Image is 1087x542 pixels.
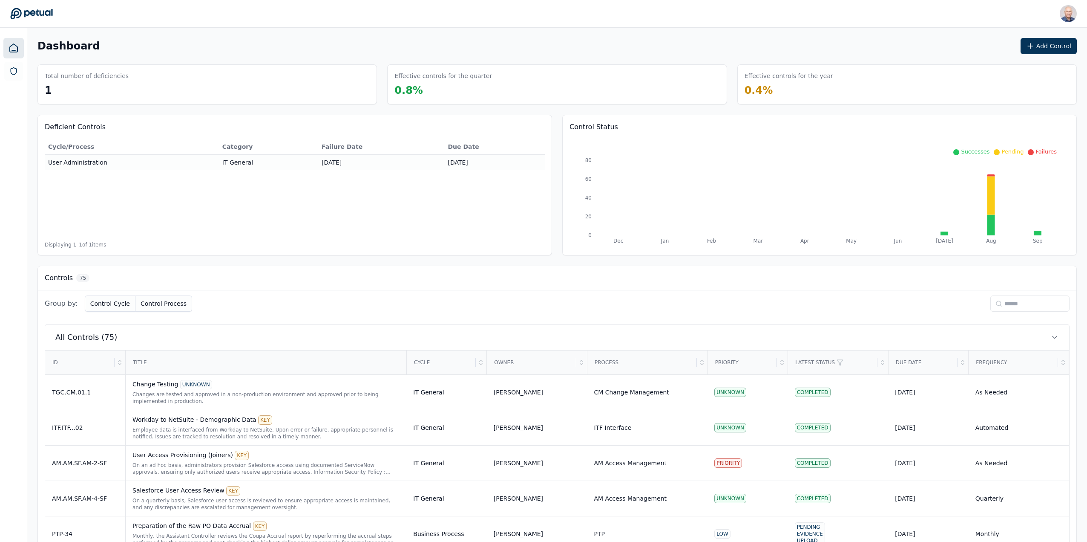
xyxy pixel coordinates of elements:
[52,459,118,467] div: AM.AM.SF.AM-2-SF
[253,522,267,531] div: KEY
[219,155,318,171] td: IT General
[406,410,487,445] td: IT General
[1035,148,1057,155] span: Failures
[318,155,445,171] td: [DATE]
[132,497,400,511] div: On a quarterly basis, Salesforce user access is reviewed to ensure appropriate access is maintain...
[132,426,400,440] div: Employee data is interfaced from Workday to NetSuite. Upon error or failure, appropriate personne...
[895,388,962,397] div: [DATE]
[219,139,318,155] th: Category
[889,351,958,374] div: Due Date
[55,331,117,343] span: All Controls (75)
[969,351,1058,374] div: Frequency
[969,374,1069,410] td: As Needed
[594,459,667,467] div: AM Access Management
[1033,238,1043,244] tspan: Sep
[132,462,400,475] div: On an ad hoc basis, administrators provision Salesforce access using documented ServiceNow approv...
[45,273,73,283] h3: Controls
[585,195,592,201] tspan: 40
[800,238,809,244] tspan: Apr
[895,423,962,432] div: [DATE]
[594,388,669,397] div: CM Change Management
[745,84,773,96] span: 0.4 %
[594,530,604,538] div: PTP
[795,494,831,503] div: Completed
[714,423,746,432] div: UNKNOWN
[45,122,545,132] h3: Deficient Controls
[594,494,667,503] div: AM Access Management
[895,530,962,538] div: [DATE]
[444,155,545,171] td: [DATE]
[961,148,989,155] span: Successes
[708,351,777,374] div: Priority
[407,351,476,374] div: Cycle
[585,214,592,220] tspan: 20
[707,238,716,244] tspan: Feb
[52,494,118,503] div: AM.AM.SF.AM-4-SF
[406,481,487,516] td: IT General
[714,458,742,468] div: PRIORITY
[714,494,746,503] div: UNKNOWN
[45,325,1069,350] button: All Controls (75)
[714,529,730,539] div: LOW
[45,84,52,96] span: 1
[745,72,833,80] h3: Effective controls for the year
[132,522,400,531] div: Preparation of the Raw PO Data Accrual
[45,155,219,171] td: User Administration
[588,351,697,374] div: Process
[969,445,1069,481] td: As Needed
[494,459,543,467] div: [PERSON_NAME]
[795,423,831,432] div: Completed
[969,410,1069,445] td: Automated
[394,72,492,80] h3: Effective controls for the quarter
[132,486,400,496] div: Salesforce User Access Review
[46,351,115,374] div: ID
[406,445,487,481] td: IT General
[76,274,89,282] span: 75
[494,388,543,397] div: [PERSON_NAME]
[585,157,592,163] tspan: 80
[788,351,877,374] div: Latest Status
[753,238,763,244] tspan: Mar
[394,84,423,96] span: 0.8 %
[1021,38,1077,54] button: Add Control
[235,451,249,460] div: KEY
[4,62,23,81] a: SOC 1 Reports
[406,374,487,410] td: IT General
[37,39,100,53] h1: Dashboard
[569,122,1070,132] h3: Control Status
[585,176,592,182] tspan: 60
[588,232,592,238] tspan: 0
[986,238,996,244] tspan: Aug
[132,451,400,460] div: User Access Provisioning (Joiners)
[1001,148,1024,155] span: Pending
[258,415,272,425] div: KEY
[45,241,106,248] span: Displaying 1– 1 of 1 items
[494,494,543,503] div: [PERSON_NAME]
[318,139,445,155] th: Failure Date
[494,423,543,432] div: [PERSON_NAME]
[444,139,545,155] th: Due Date
[132,391,400,405] div: Changes are tested and approved in a non-production environment and approved prior to being imple...
[135,296,192,312] button: Control Process
[895,459,962,467] div: [DATE]
[52,423,118,432] div: ITF.ITF...02
[613,238,623,244] tspan: Dec
[132,380,400,389] div: Change Testing
[45,139,219,155] th: Cycle/Process
[494,530,543,538] div: [PERSON_NAME]
[714,388,746,397] div: UNKNOWN
[126,351,406,374] div: Title
[45,299,78,309] span: Group by:
[846,238,857,244] tspan: May
[45,72,129,80] h3: Total number of deficiencies
[10,8,53,20] a: Go to Dashboard
[3,38,24,58] a: Dashboard
[969,481,1069,516] td: Quarterly
[894,238,902,244] tspan: Jun
[132,415,400,425] div: Workday to NetSuite - Demographic Data
[661,238,669,244] tspan: Jan
[594,423,631,432] div: ITF Interface
[226,486,240,496] div: KEY
[52,388,118,397] div: TGC.CM.01.1
[52,530,118,538] div: PTP-34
